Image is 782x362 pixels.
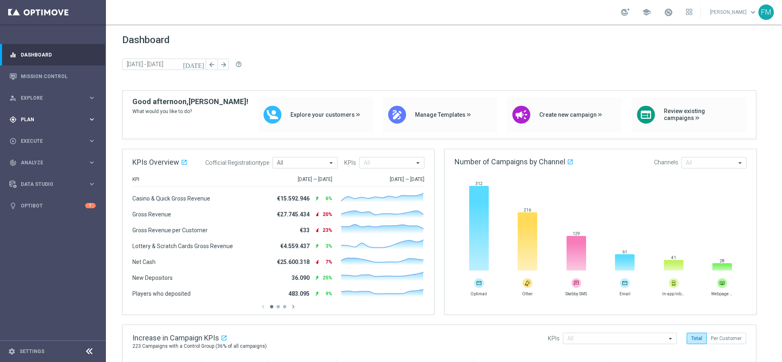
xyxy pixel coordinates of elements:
div: FM [758,4,774,20]
a: Settings [20,349,44,354]
i: play_circle_outline [9,137,17,145]
a: [PERSON_NAME]keyboard_arrow_down [709,6,758,18]
div: Plan [9,116,88,123]
button: gps_fixed Plan keyboard_arrow_right [9,116,96,123]
a: Mission Control [21,65,96,87]
button: person_search Explore keyboard_arrow_right [9,95,96,101]
div: Explore [9,94,88,102]
span: Analyze [21,160,88,165]
a: Optibot [21,195,85,216]
div: 1 [85,203,96,208]
button: Data Studio keyboard_arrow_right [9,181,96,188]
i: keyboard_arrow_right [88,159,96,166]
button: track_changes Analyze keyboard_arrow_right [9,159,96,166]
span: Plan [21,117,88,122]
i: gps_fixed [9,116,17,123]
i: lightbulb [9,202,17,209]
span: Explore [21,96,88,100]
div: Mission Control [9,65,96,87]
i: keyboard_arrow_right [88,94,96,102]
span: Execute [21,139,88,144]
i: keyboard_arrow_right [88,180,96,188]
div: Analyze [9,159,88,166]
div: Data Studio [9,181,88,188]
i: track_changes [9,159,17,166]
button: play_circle_outline Execute keyboard_arrow_right [9,138,96,144]
i: keyboard_arrow_right [88,137,96,145]
div: Execute [9,137,88,145]
div: Optibot [9,195,96,216]
i: equalizer [9,51,17,59]
span: school [642,8,651,17]
div: Dashboard [9,44,96,65]
button: Mission Control [9,73,96,80]
button: equalizer Dashboard [9,52,96,58]
span: Data Studio [21,182,88,187]
button: lightbulb Optibot 1 [9,203,96,209]
a: Dashboard [21,44,96,65]
span: keyboard_arrow_down [749,8,758,17]
i: keyboard_arrow_right [88,116,96,123]
i: person_search [9,94,17,102]
i: settings [8,348,15,355]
